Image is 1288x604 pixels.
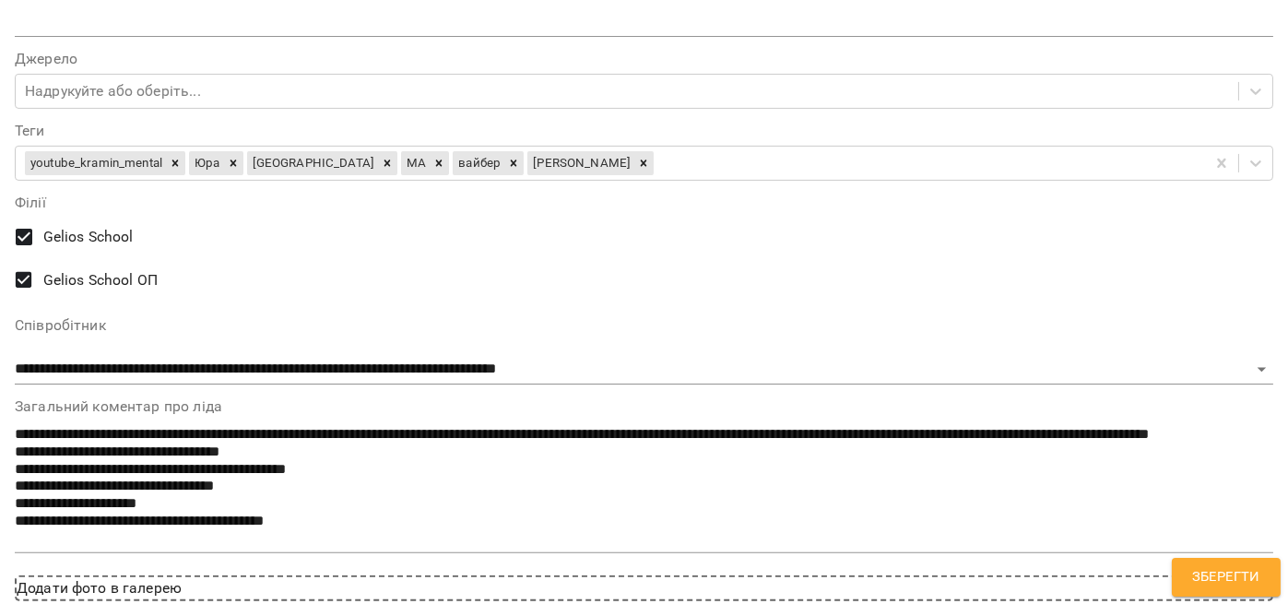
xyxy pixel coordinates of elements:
[15,575,1273,601] div: Додати фото в галерею
[43,269,158,291] span: Gelios School ОП
[527,151,633,175] div: [PERSON_NAME]
[15,124,1273,138] label: Теги
[453,151,503,175] div: вайбер
[15,52,1273,66] label: Джерело
[15,318,1273,333] label: Співробітник
[247,151,378,175] div: [GEOGRAPHIC_DATA]
[401,151,429,175] div: МА
[189,151,222,175] div: Юра
[15,195,1273,210] label: Філії
[25,151,165,175] div: youtube_kramin_mental
[1192,565,1260,589] span: Зберегти
[43,226,134,248] span: Gelios School
[1172,558,1281,597] button: Зберегти
[15,399,1273,414] label: Загальний коментар про ліда
[25,80,201,102] div: Надрукуйте або оберіть...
